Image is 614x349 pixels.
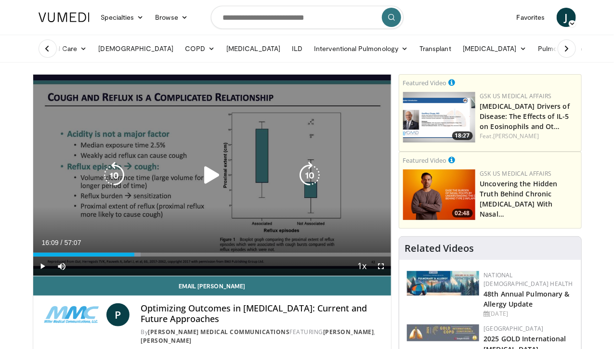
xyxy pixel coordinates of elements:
[403,156,447,165] small: Featured Video
[42,239,59,246] span: 16:09
[221,39,286,58] a: [MEDICAL_DATA]
[141,328,383,345] div: By FEATURING ,
[41,303,103,326] img: Miller Medical Communications
[33,75,391,276] video-js: Video Player
[323,328,374,336] a: [PERSON_NAME]
[141,303,383,324] h4: Optimizing Outcomes in [MEDICAL_DATA]: Current and Future Approaches
[484,271,573,288] a: National [DEMOGRAPHIC_DATA] Health
[353,257,372,276] button: Playback Rate
[33,276,391,296] a: Email [PERSON_NAME]
[480,102,570,131] a: [MEDICAL_DATA] Drivers of Disease: The Effects of IL-5 on Eosinophils and Ot…
[39,13,90,22] img: VuMedi Logo
[480,132,577,141] div: Feat.
[403,78,447,87] small: Featured Video
[141,336,192,345] a: [PERSON_NAME]
[106,303,130,326] a: P
[52,257,72,276] button: Mute
[480,92,552,100] a: GSK US Medical Affairs
[403,92,475,142] img: 3f87c9d9-730d-4866-a1ca-7d9e9da8198e.png.150x105_q85_crop-smart_upscale.png
[286,39,308,58] a: ILD
[484,289,570,309] a: 48th Annual Pulmonary & Allergy Update
[452,131,473,140] span: 18:27
[403,92,475,142] a: 18:27
[493,132,539,140] a: [PERSON_NAME]
[407,324,479,341] img: 29f03053-4637-48fc-b8d3-cde88653f0ec.jpeg.150x105_q85_autocrop_double_scale_upscale_version-0.2.jpg
[149,8,194,27] a: Browse
[93,39,179,58] a: [DEMOGRAPHIC_DATA]
[457,39,532,58] a: [MEDICAL_DATA]
[148,328,290,336] a: [PERSON_NAME] Medical Communications
[484,310,574,318] div: [DATE]
[33,253,391,257] div: Progress Bar
[64,239,81,246] span: 57:07
[407,271,479,296] img: b90f5d12-84c1-472e-b843-5cad6c7ef911.jpg.150x105_q85_autocrop_double_scale_upscale_version-0.2.jpg
[405,243,474,254] h4: Related Videos
[403,169,475,220] img: d04c7a51-d4f2-46f9-936f-c139d13e7fbe.png.150x105_q85_crop-smart_upscale.png
[61,239,63,246] span: /
[484,324,544,333] a: [GEOGRAPHIC_DATA]
[480,179,558,219] a: Uncovering the Hidden Truth Behind Chronic [MEDICAL_DATA] With Nasal…
[480,169,552,178] a: GSK US Medical Affairs
[557,8,576,27] a: J
[308,39,414,58] a: Interventional Pulmonology
[511,8,551,27] a: Favorites
[452,209,473,218] span: 02:48
[211,6,404,29] input: Search topics, interventions
[95,8,150,27] a: Specialties
[179,39,221,58] a: COPD
[414,39,457,58] a: Transplant
[372,257,391,276] button: Fullscreen
[403,169,475,220] a: 02:48
[33,257,52,276] button: Play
